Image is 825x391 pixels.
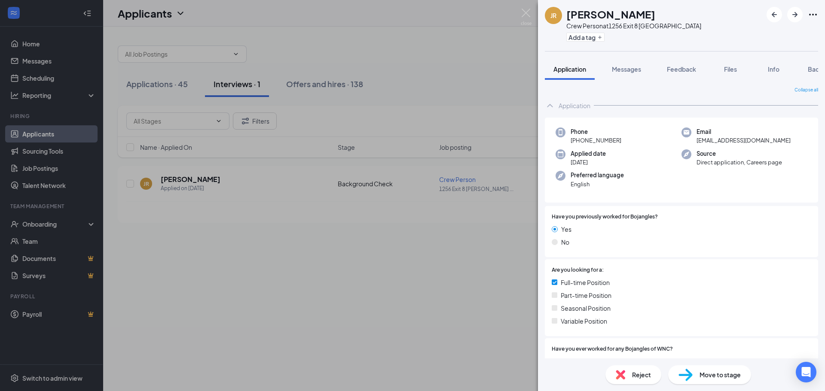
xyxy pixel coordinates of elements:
span: No [561,237,569,247]
button: ArrowRight [787,7,803,22]
span: Reject [632,370,651,379]
span: Collapse all [794,87,818,94]
button: PlusAdd a tag [566,33,605,42]
span: [EMAIL_ADDRESS][DOMAIN_NAME] [697,136,791,145]
div: JR [550,11,556,20]
svg: Ellipses [808,9,818,20]
svg: Plus [597,35,602,40]
svg: ChevronUp [545,100,555,111]
span: Info [768,65,779,73]
svg: ArrowLeftNew [769,9,779,20]
span: English [571,180,624,188]
span: Application [553,65,586,73]
div: Open Intercom Messenger [796,362,816,382]
span: Yes [561,357,571,366]
svg: ArrowRight [790,9,800,20]
span: Applied date [571,149,606,158]
span: Full-time Position [561,278,610,287]
span: [PHONE_NUMBER] [571,136,621,145]
span: Have you previously worked for Bojangles? [552,213,658,221]
span: Have you ever worked for any Bojangles of WNC? [552,345,673,353]
span: Files [724,65,737,73]
span: [DATE] [571,158,606,167]
span: Part-time Position [561,291,611,300]
span: Phone [571,127,621,136]
div: Crew Person at 1256 Exit 8 [GEOGRAPHIC_DATA] [566,21,701,30]
span: Seasonal Position [561,303,611,313]
span: Feedback [667,65,696,73]
span: Preferred language [571,171,624,179]
button: ArrowLeftNew [767,7,782,22]
span: Direct application, Careers page [697,158,782,167]
span: Variable Position [561,316,607,326]
span: Source [697,149,782,158]
div: Application [559,101,590,110]
h1: [PERSON_NAME] [566,7,655,21]
span: Move to stage [700,370,741,379]
span: Are you looking for a: [552,266,604,274]
span: Messages [612,65,641,73]
span: Yes [561,224,571,234]
span: Email [697,127,791,136]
